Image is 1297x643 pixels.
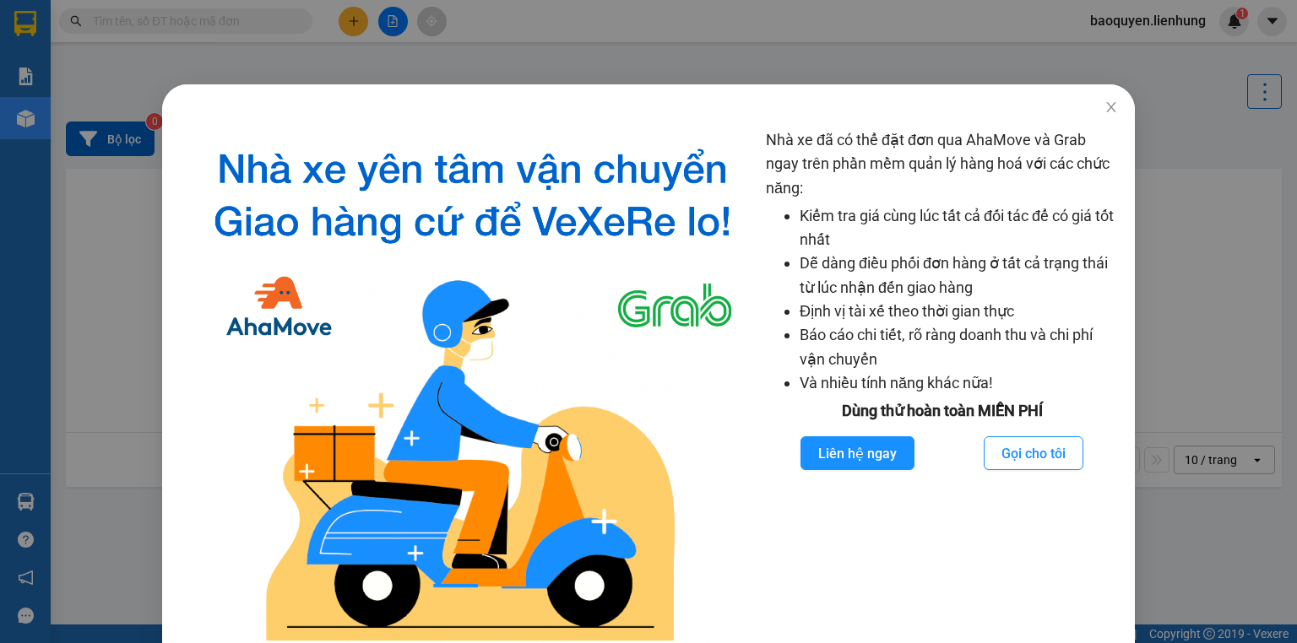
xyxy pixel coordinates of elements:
[800,251,1118,300] li: Dễ dàng điều phối đơn hàng ở tất cả trạng thái từ lúc nhận đến giao hàng
[800,323,1118,371] li: Báo cáo chi tiết, rõ ràng doanh thu và chi phí vận chuyển
[1088,84,1135,132] button: Close
[766,399,1118,423] div: Dùng thử hoàn toàn MIỄN PHÍ
[800,300,1118,323] li: Định vị tài xế theo thời gian thực
[1104,100,1118,114] span: close
[800,204,1118,252] li: Kiểm tra giá cùng lúc tất cả đối tác để có giá tốt nhất
[800,371,1118,395] li: Và nhiều tính năng khác nữa!
[818,443,897,464] span: Liên hệ ngay
[984,436,1083,470] button: Gọi cho tôi
[800,436,914,470] button: Liên hệ ngay
[1001,443,1066,464] span: Gọi cho tôi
